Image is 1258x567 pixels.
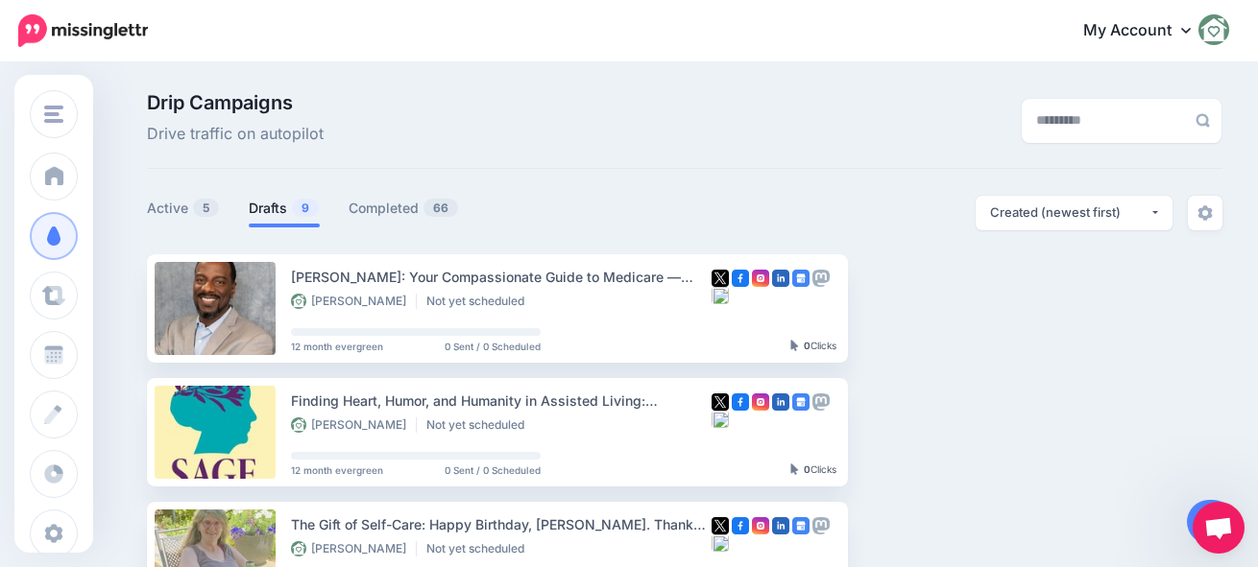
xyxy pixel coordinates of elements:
img: menu.png [44,106,63,123]
li: [PERSON_NAME] [291,541,417,556]
img: bluesky-grey-square.png [712,411,729,428]
a: Active5 [147,197,220,220]
img: twitter-square.png [712,270,729,287]
span: 12 month evergreen [291,465,383,475]
img: linkedin-square.png [772,393,789,411]
span: 66 [423,199,458,217]
a: Completed66 [349,197,459,220]
span: 0 Sent / 0 Scheduled [445,342,541,351]
img: Missinglettr [18,14,148,47]
img: mastodon-grey-square.png [812,270,830,287]
img: instagram-square.png [752,393,769,411]
img: instagram-square.png [752,270,769,287]
img: twitter-square.png [712,393,729,411]
a: My Account [1064,8,1229,55]
span: 12 month evergreen [291,342,383,351]
img: bluesky-grey-square.png [712,534,729,552]
li: Not yet scheduled [426,294,534,309]
div: Clicks [790,464,836,476]
li: [PERSON_NAME] [291,294,417,309]
div: Clicks [790,341,836,352]
img: google_business-square.png [792,517,810,534]
a: Open chat [1193,502,1245,554]
img: google_business-square.png [792,270,810,287]
a: Drafts9 [249,197,320,220]
div: [PERSON_NAME]: Your Compassionate Guide to Medicare — Because Every Person Deserves a Right-Fit Plan [291,266,712,288]
img: mastodon-grey-square.png [812,393,830,411]
li: Not yet scheduled [426,417,534,433]
span: Drip Campaigns [147,93,324,112]
img: facebook-square.png [732,517,749,534]
span: 9 [292,199,319,217]
button: Created (newest first) [976,196,1173,230]
img: instagram-square.png [752,517,769,534]
img: linkedin-square.png [772,270,789,287]
span: Drive traffic on autopilot [147,122,324,147]
img: facebook-square.png [732,393,749,411]
img: google_business-square.png [792,393,810,411]
div: Finding Heart, Humor, and Humanity in Assisted Living: [PERSON_NAME] “SAGE” is a Must-Read Memoir... [291,390,712,412]
img: twitter-square.png [712,517,729,534]
div: Created (newest first) [990,203,1149,222]
img: pointer-grey-darker.png [790,463,799,475]
img: mastodon-grey-square.png [812,517,830,534]
span: 5 [193,199,219,217]
li: [PERSON_NAME] [291,417,417,433]
img: settings-grey.png [1198,205,1213,221]
img: facebook-square.png [732,270,749,287]
img: search-grey-6.png [1196,113,1210,128]
img: bluesky-grey-square.png [712,287,729,304]
b: 0 [804,463,810,475]
img: pointer-grey-darker.png [790,340,799,351]
b: 0 [804,340,810,351]
li: Not yet scheduled [426,541,534,556]
span: 0 Sent / 0 Scheduled [445,465,541,475]
div: The Gift of Self-Care: Happy Birthday, [PERSON_NAME]. Thank you for the gifts—you brought more th... [291,513,712,535]
img: linkedin-square.png [772,517,789,534]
